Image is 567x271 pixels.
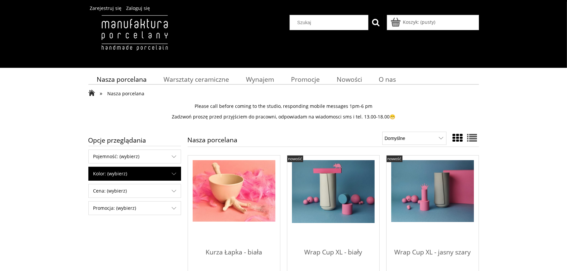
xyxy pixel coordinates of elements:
[126,5,150,11] a: Zaloguj się
[89,167,181,180] span: Kolor: (wybierz)
[282,73,328,86] a: Promocje
[292,15,368,30] input: Szukaj w sklepie
[88,114,479,120] p: Zadzwoń proszę przed przyjściem do pracowni, odpowiadam na wiadomosci sms i tel. 13.00-18.00😁
[193,160,275,243] a: Przejdź do produktu Kurza Łapka - biała
[391,160,474,222] img: Wrap Cup XL - jasny szary
[88,15,181,65] img: Manufaktura Porcelany
[370,73,404,86] a: O nas
[403,19,419,25] span: Koszyk:
[368,15,384,30] button: Szukaj
[155,73,237,86] a: Warsztaty ceramiczne
[292,243,375,263] span: Wrap Cup XL - biały
[392,19,436,25] a: Produkty w koszyku 0. Przejdź do koszyka
[88,134,181,146] span: Opcje przeglądania
[88,184,181,198] div: Filtruj
[292,243,375,269] a: Wrap Cup XL - biały
[89,150,181,163] span: Pojemność: (wybierz)
[90,5,122,11] a: Zarejestruj się
[89,202,181,215] span: Promocja: (wybierz)
[328,73,370,86] a: Nowości
[467,131,477,145] a: Widok pełny
[379,75,396,84] span: O nas
[391,243,474,269] a: Wrap Cup XL - jasny szary
[107,90,144,97] span: Nasza porcelana
[391,160,474,243] a: Przejdź do produktu Wrap Cup XL - jasny szary
[193,160,275,222] img: Kurza Łapka - biała
[291,75,320,84] span: Promocje
[88,150,181,163] div: Filtruj
[388,156,402,161] span: nowość
[164,75,229,84] span: Warsztaty ceramiczne
[97,75,147,84] span: Nasza porcelana
[88,201,181,215] div: Filtruj
[193,243,275,263] span: Kurza Łapka - biała
[382,132,446,145] select: Sortuj wg
[89,184,181,198] span: Cena: (wybierz)
[88,103,479,109] p: Please call before coming to the studio, responding mobile messages 1pm-6 pm
[292,160,375,223] img: Wrap Cup XL - biały
[188,137,238,147] h1: Nasza porcelana
[100,89,103,97] span: »
[421,19,436,25] b: (pusty)
[88,167,181,181] div: Filtruj
[391,243,474,263] span: Wrap Cup XL - jasny szary
[246,75,274,84] span: Wynajem
[237,73,282,86] a: Wynajem
[88,73,155,86] a: Nasza porcelana
[288,156,302,161] span: nowość
[193,243,275,269] a: Kurza Łapka - biała
[453,131,463,145] a: Widok ze zdjęciem
[292,160,375,243] a: Przejdź do produktu Wrap Cup XL - biały
[337,75,362,84] span: Nowości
